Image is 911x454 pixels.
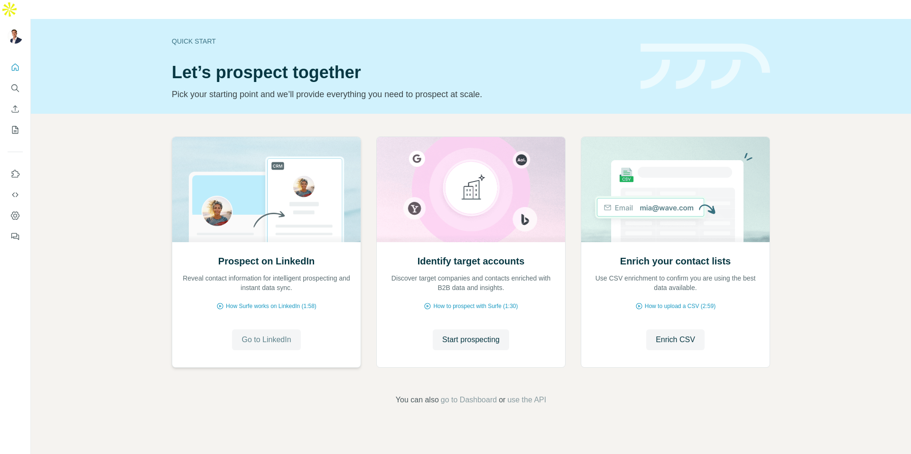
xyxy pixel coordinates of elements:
[433,329,509,350] button: Start prospecting
[242,334,291,345] span: Go to LinkedIn
[8,100,23,118] button: Enrich CSV
[8,186,23,203] button: Use Surfe API
[226,302,316,310] span: How Surfe works on LinkedIn (1:58)
[182,273,351,292] p: Reveal contact information for intelligent prospecting and instant data sync.
[8,28,23,44] img: Avatar
[646,329,705,350] button: Enrich CSV
[433,302,518,310] span: How to prospect with Surfe (1:30)
[591,273,760,292] p: Use CSV enrichment to confirm you are using the best data available.
[645,302,716,310] span: How to upload a CSV (2:59)
[8,121,23,138] button: My lists
[641,44,770,90] img: banner
[386,273,556,292] p: Discover target companies and contacts enriched with B2B data and insights.
[172,63,629,82] h1: Let’s prospect together
[8,207,23,224] button: Dashboard
[581,137,770,242] img: Enrich your contact lists
[172,137,361,242] img: Prospect on LinkedIn
[232,329,300,350] button: Go to LinkedIn
[8,80,23,97] button: Search
[442,334,500,345] span: Start prospecting
[172,88,629,101] p: Pick your starting point and we’ll provide everything you need to prospect at scale.
[172,36,629,46] div: Quick start
[656,334,695,345] span: Enrich CSV
[218,254,315,268] h2: Prospect on LinkedIn
[8,59,23,76] button: Quick start
[396,394,439,406] span: You can also
[418,254,525,268] h2: Identify target accounts
[507,394,546,406] button: use the API
[8,228,23,245] button: Feedback
[441,394,497,406] button: go to Dashboard
[499,394,505,406] span: or
[620,254,731,268] h2: Enrich your contact lists
[376,137,566,242] img: Identify target accounts
[8,165,23,182] button: Use Surfe on LinkedIn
